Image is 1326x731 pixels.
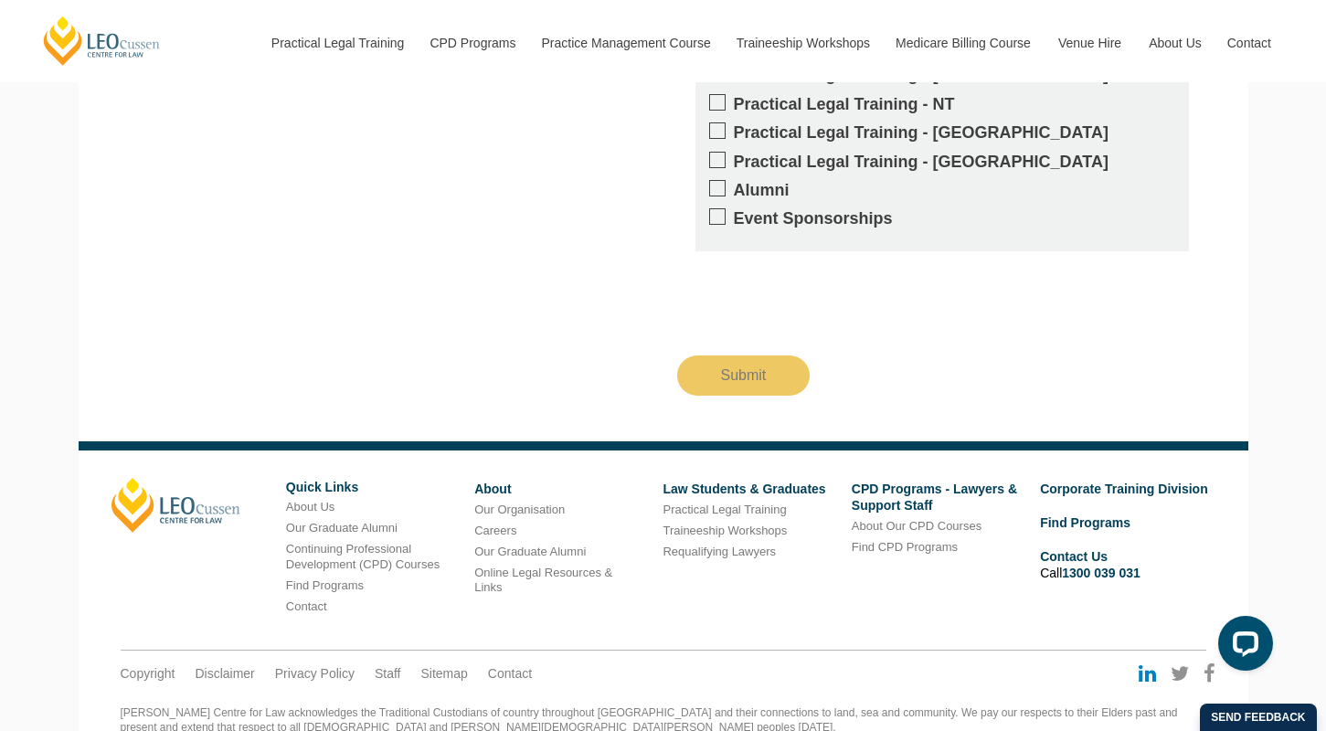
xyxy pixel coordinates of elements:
a: Our Graduate Alumni [286,521,398,535]
a: Privacy Policy [275,665,355,682]
a: CPD Programs - Lawyers & Support Staff [852,482,1017,513]
a: Practical Legal Training [663,503,786,516]
label: Alumni [709,180,1175,201]
a: Find CPD Programs [852,540,958,554]
a: About Our CPD Courses [852,519,981,533]
a: Our Organisation [474,503,565,516]
label: Practical Legal Training - [GEOGRAPHIC_DATA] [709,122,1175,143]
a: About Us [286,500,334,514]
a: Traineeship Workshops [723,4,882,82]
label: Event Sponsorships [709,208,1175,229]
a: [PERSON_NAME] [111,478,240,533]
a: Contact [488,665,532,682]
a: Requalifying Lawyers [663,545,776,558]
a: [PERSON_NAME] Centre for Law [41,15,163,67]
label: Practical Legal Training - [GEOGRAPHIC_DATA] [709,152,1175,173]
a: Careers [474,524,516,537]
a: CPD Programs [416,4,527,82]
iframe: reCAPTCHA [677,266,955,337]
input: Submit [677,355,811,396]
a: Practice Management Course [528,4,723,82]
a: Medicare Billing Course [882,4,1045,82]
a: 1300 039 031 [1062,566,1140,580]
a: Find Programs [286,578,364,592]
a: About [474,482,511,496]
a: Practical Legal Training [258,4,417,82]
a: Venue Hire [1045,4,1135,82]
a: Online Legal Resources & Links [474,566,612,595]
a: Corporate Training Division [1040,482,1208,496]
iframe: LiveChat chat widget [1204,609,1280,685]
a: Traineeship Workshops [663,524,787,537]
label: Practical Legal Training - NT [709,94,1175,115]
a: About Us [1135,4,1214,82]
a: Our Graduate Alumni [474,545,586,558]
a: Law Students & Graduates [663,482,825,496]
a: Find Programs [1040,515,1130,530]
a: Contact Us [1040,549,1108,564]
a: Continuing Professional Development (CPD) Courses [286,542,440,571]
a: Contact [1214,4,1285,82]
li: Call [1040,546,1215,584]
a: Sitemap [420,665,467,682]
a: Copyright [121,665,175,682]
h6: Quick Links [286,481,461,494]
a: Disclaimer [195,665,254,682]
a: Staff [375,665,401,682]
a: Contact [286,599,327,613]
